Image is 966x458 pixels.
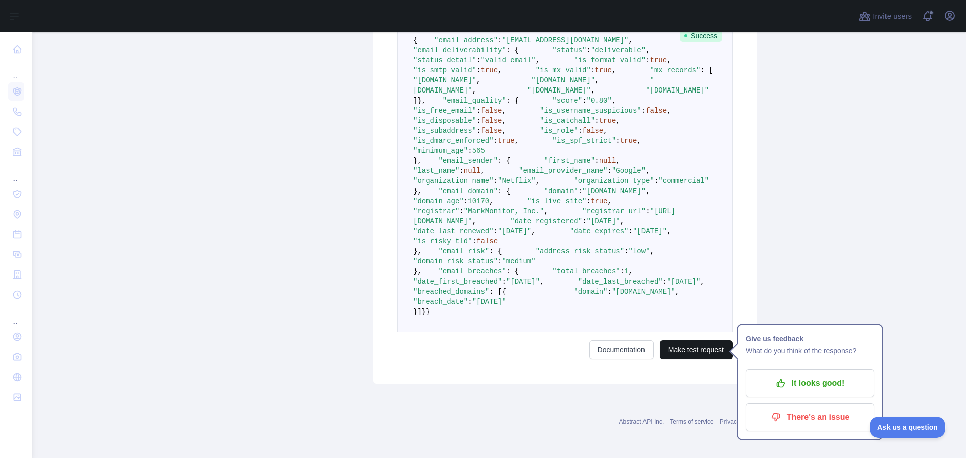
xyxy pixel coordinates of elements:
[582,97,586,105] span: :
[502,36,628,44] span: "[EMAIL_ADDRESS][DOMAIN_NAME]"
[413,117,476,125] span: "is_disposable"
[468,298,472,306] span: :
[629,247,650,255] span: "low"
[578,187,582,195] span: :
[438,187,498,195] span: "email_domain"
[413,97,417,105] span: ]
[413,257,498,265] span: "domain_risk_status"
[515,137,519,145] span: ,
[480,56,535,64] span: "valid_email"
[620,137,637,145] span: true
[413,76,476,84] span: "[DOMAIN_NAME]"
[574,56,646,64] span: "is_format_valid"
[510,217,582,225] span: "date_registered"
[616,137,620,145] span: :
[646,207,650,215] span: :
[552,97,582,105] span: "score"
[746,333,874,345] h1: Give us feedback
[438,157,498,165] span: "email_sender"
[506,97,519,105] span: : {
[527,86,591,95] span: "[DOMAIN_NAME]"
[413,46,506,54] span: "email_deliverability"
[489,197,493,205] span: ,
[619,418,664,425] a: Abstract API Inc.
[857,8,914,24] button: Invite users
[527,197,587,205] span: "is_live_site"
[464,197,468,205] span: :
[494,227,498,235] span: :
[587,197,591,205] span: :
[544,207,548,215] span: ,
[658,177,709,185] span: "commercial"
[413,237,472,245] span: "is_risky_tld"
[489,247,502,255] span: : {
[540,107,641,115] span: "is_username_suspicious"
[8,60,24,80] div: ...
[498,36,502,44] span: :
[599,157,616,165] span: null
[498,257,502,265] span: :
[426,308,430,316] span: }
[422,308,426,316] span: }
[531,227,535,235] span: ,
[637,137,641,145] span: ,
[413,107,476,115] span: "is_free_email"
[616,117,620,125] span: ,
[480,117,502,125] span: false
[603,127,607,135] span: ,
[536,66,591,74] span: "is_mx_valid"
[612,97,616,105] span: ,
[472,298,506,306] span: "[DATE]"
[438,267,506,276] span: "email_breaches"
[650,66,701,74] span: "mx_records"
[494,137,498,145] span: :
[413,187,422,195] span: },
[595,117,599,125] span: :
[654,177,658,185] span: :
[480,167,485,175] span: ,
[413,197,464,205] span: "domain_age"
[746,369,874,397] button: It looks good!
[591,86,595,95] span: ,
[587,46,591,54] span: :
[663,278,667,286] span: :
[459,207,463,215] span: :
[544,187,578,195] span: "domain"
[599,117,616,125] span: true
[413,137,494,145] span: "is_dmarc_enforced"
[502,107,506,115] span: ,
[612,288,675,296] span: "[DOMAIN_NAME]"
[608,167,612,175] span: :
[536,177,540,185] span: ,
[472,217,476,225] span: ,
[417,308,421,316] span: ]
[8,163,24,183] div: ...
[641,107,646,115] span: :
[667,227,671,235] span: ,
[498,187,510,195] span: : {
[587,97,612,105] span: "0.80"
[667,56,671,64] span: ,
[8,306,24,326] div: ...
[670,418,713,425] a: Terms of service
[468,197,489,205] span: 10170
[480,107,502,115] span: false
[413,288,489,296] span: "breached_domains"
[476,76,480,84] span: ,
[675,288,679,296] span: ,
[629,267,633,276] span: ,
[624,247,628,255] span: :
[591,197,608,205] span: true
[544,157,595,165] span: "first_name"
[413,157,422,165] span: },
[413,36,417,44] span: {
[680,30,722,42] span: Success
[494,177,498,185] span: :
[498,137,515,145] span: true
[570,227,629,235] span: "date_expires"
[552,137,616,145] span: "is_spf_strict"
[586,217,620,225] span: "[DATE]"
[700,278,704,286] span: ,
[468,147,472,155] span: :
[578,127,582,135] span: :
